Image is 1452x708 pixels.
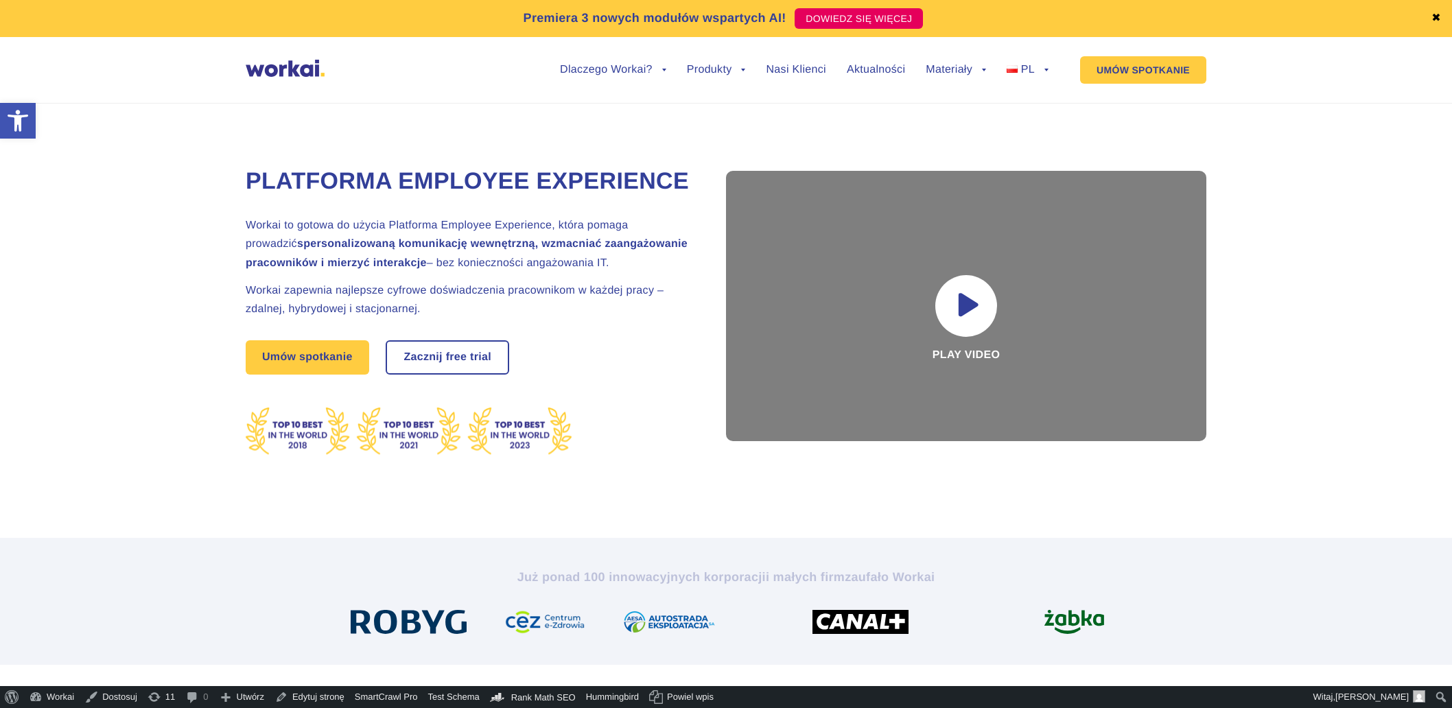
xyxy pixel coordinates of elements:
[560,64,666,75] a: Dlaczego Workai?
[1080,56,1206,84] a: UMÓW SPOTKANIE
[350,686,423,708] a: SmartCrawl Pro
[246,238,688,268] strong: spersonalizowaną komunikację wewnętrzną, wzmacniać zaangażowanie pracowników i mierzyć interakcje
[1021,64,1035,75] span: PL
[246,166,692,198] h1: Platforma Employee Experience
[423,686,485,708] a: Test Schema
[726,171,1206,441] div: Play video
[581,686,644,708] a: Hummingbird
[485,686,581,708] a: Kokpit Rank Math
[687,64,746,75] a: Produkty
[246,340,369,375] a: Umów spotkanie
[524,9,786,27] p: Premiera 3 nowych modułów wspartych AI!
[24,686,80,708] a: Workai
[926,64,986,75] a: Materiały
[345,569,1107,585] h2: Już ponad 100 innowacyjnych korporacji zaufało Workai
[795,8,923,29] a: DOWIEDZ SIĘ WIĘCEJ
[847,64,905,75] a: Aktualności
[1309,686,1431,708] a: Witaj,
[80,686,143,708] a: Dostosuj
[766,64,825,75] a: Nasi Klienci
[165,686,175,708] span: 11
[766,570,845,584] i: i małych firm
[246,216,692,272] h2: Workai to gotowa do użycia Platforma Employee Experience, która pomaga prowadzić – bez koniecznoś...
[237,686,264,708] span: Utwórz
[270,686,350,708] a: Edytuj stronę
[511,692,576,703] span: Rank Math SEO
[387,342,508,373] a: Zacznij free trial
[1431,13,1441,24] a: ✖
[1335,692,1409,702] span: [PERSON_NAME]
[667,686,714,708] span: Powiel wpis
[203,686,208,708] span: 0
[246,281,692,318] h2: Workai zapewnia najlepsze cyfrowe doświadczenia pracownikom w każdej pracy – zdalnej, hybrydowej ...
